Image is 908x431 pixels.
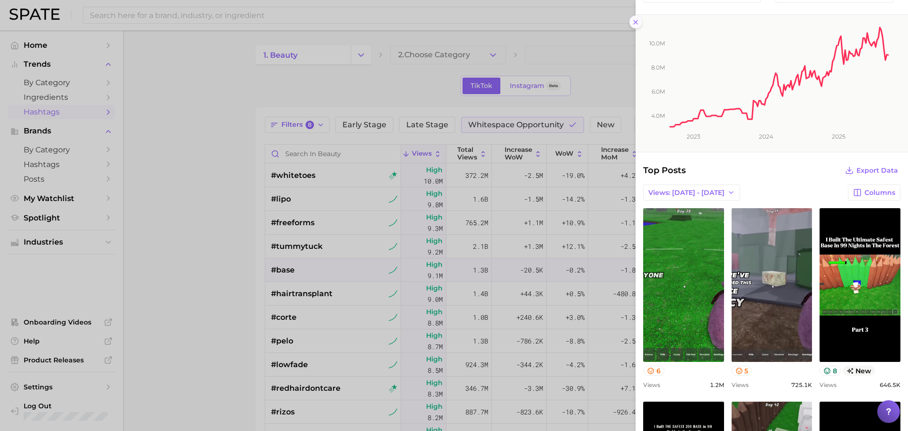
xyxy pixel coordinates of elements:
tspan: 2025 [832,133,846,140]
span: Columns [864,189,895,197]
span: Views [732,381,749,388]
span: Views [820,381,837,388]
tspan: 6.0m [652,88,665,95]
span: Views: [DATE] - [DATE] [648,189,725,197]
button: 5 [732,366,752,376]
tspan: 10.0m [649,40,665,47]
tspan: 2023 [687,133,700,140]
span: 646.5k [880,381,900,388]
span: Export Data [856,167,898,175]
button: 6 [643,366,664,376]
span: new [843,366,875,376]
button: 8 [820,366,841,376]
button: Columns [848,185,900,201]
button: Export Data [843,164,900,177]
tspan: 8.0m [651,64,665,71]
button: Views: [DATE] - [DATE] [643,185,740,201]
span: 725.1k [791,381,812,388]
tspan: 2024 [759,133,773,140]
tspan: 4.0m [651,112,665,119]
span: 1.2m [710,381,724,388]
span: Top Posts [643,164,686,177]
span: Views [643,381,660,388]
